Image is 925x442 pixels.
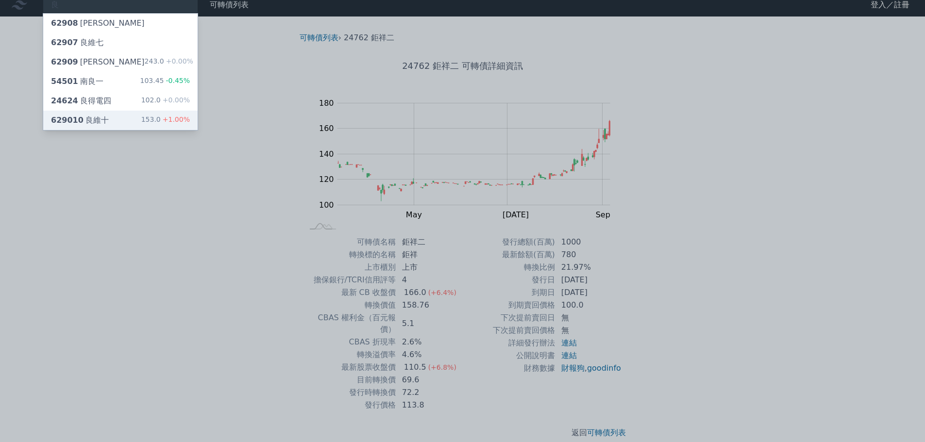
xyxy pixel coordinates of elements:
[51,96,78,105] span: 24624
[141,115,190,126] div: 153.0
[51,95,111,107] div: 良得電四
[51,18,78,28] span: 62908
[43,52,198,72] a: 62909[PERSON_NAME] 243.0+0.00%
[164,77,190,84] span: -0.45%
[145,56,193,68] div: 243.0
[161,96,190,104] span: +0.00%
[51,76,103,87] div: 南良一
[43,72,198,91] a: 54501南良一 103.45-0.45%
[51,38,78,47] span: 62907
[51,57,78,66] span: 62909
[51,37,103,49] div: 良維七
[161,115,190,123] span: +1.00%
[51,115,109,126] div: 良維十
[43,91,198,111] a: 24624良得電四 102.0+0.00%
[43,111,198,130] a: 629010良維十 153.0+1.00%
[141,95,190,107] div: 102.0
[51,77,78,86] span: 54501
[164,57,193,65] span: +0.00%
[43,33,198,52] a: 62907良維七
[140,76,190,87] div: 103.45
[51,115,84,125] span: 629010
[43,14,198,33] a: 62908[PERSON_NAME]
[51,56,145,68] div: [PERSON_NAME]
[51,17,145,29] div: [PERSON_NAME]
